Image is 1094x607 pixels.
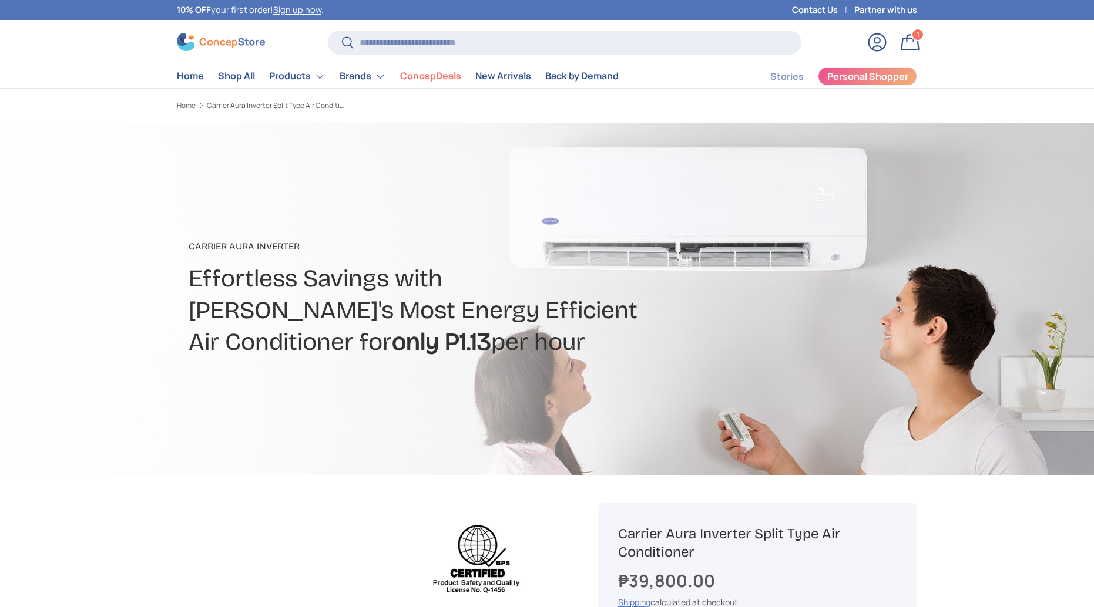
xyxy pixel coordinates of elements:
a: Shop All [218,65,255,87]
a: Sign up now [273,4,321,15]
img: ConcepStore [177,33,265,51]
p: your first order! . [177,4,324,16]
strong: only P1.13 [392,327,491,356]
nav: Primary [177,65,619,88]
strong: ₱39,800.00 [618,569,718,592]
nav: Secondary [742,65,917,88]
summary: Products [262,65,333,88]
a: Partner with us [854,4,917,16]
span: Personal Shopper [827,72,908,81]
nav: Breadcrumbs [177,100,569,111]
a: Brands [340,65,386,88]
a: Products [269,65,325,88]
a: Carrier Aura Inverter Split Type Air Conditioner [207,102,348,109]
h1: Carrier Aura Inverter Split Type Air Conditioner [618,525,897,561]
a: ConcepDeals [400,65,461,87]
a: Stories [770,65,804,88]
a: Home [177,65,204,87]
span: 1 [917,30,920,39]
summary: Brands [333,65,393,88]
a: New Arrivals [475,65,531,87]
p: CARRIER AURA INVERTER [189,240,640,254]
a: Back by Demand [545,65,619,87]
strong: 10% OFF [177,4,211,15]
a: Contact Us [792,4,854,16]
a: Personal Shopper [818,67,917,86]
a: Home [177,102,196,109]
h2: Effortless Savings with [PERSON_NAME]'s Most Energy Efficient Air Conditioner for per hour [189,263,640,358]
